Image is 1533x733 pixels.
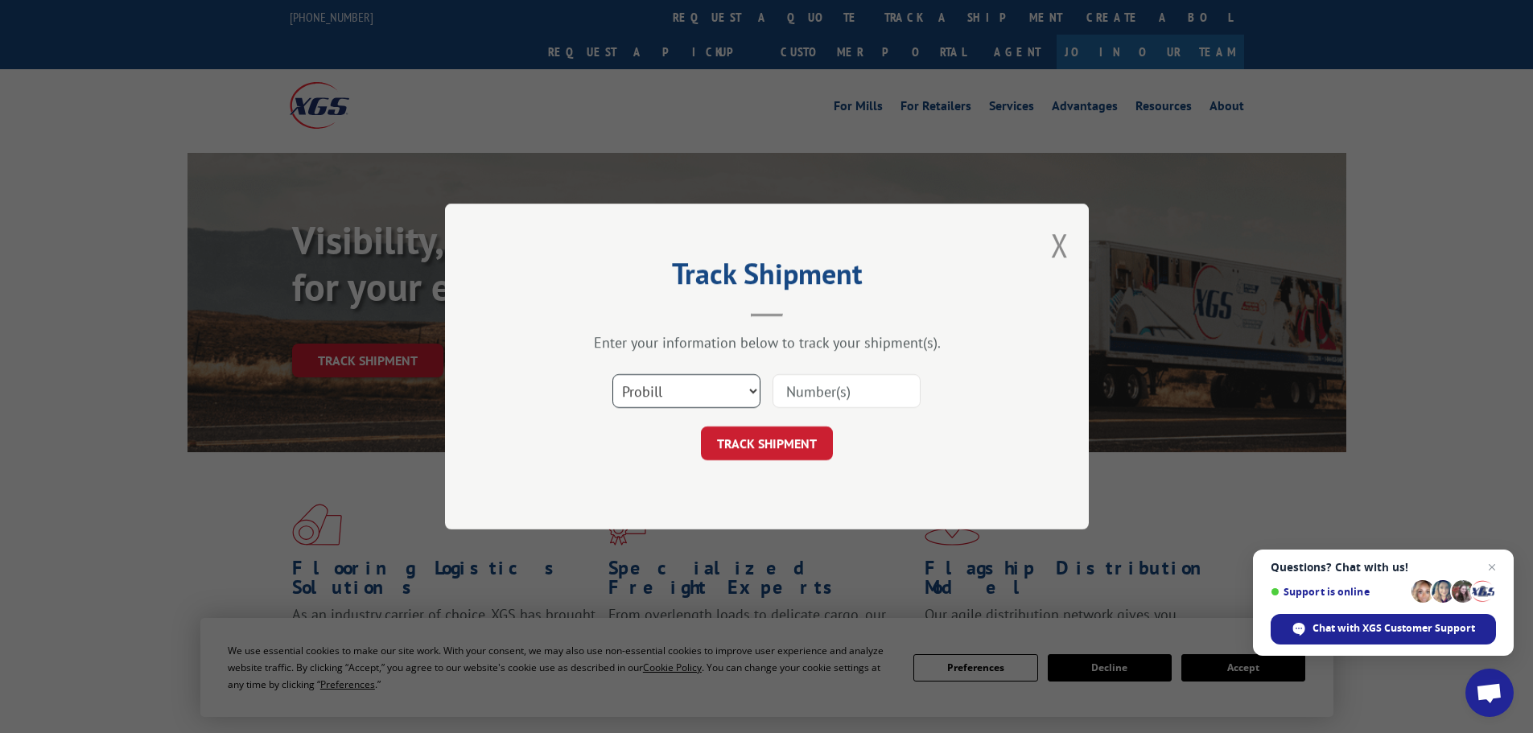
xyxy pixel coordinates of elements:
[1271,561,1496,574] span: Questions? Chat with us!
[1482,558,1502,577] span: Close chat
[1051,224,1069,266] button: Close modal
[1465,669,1514,717] div: Open chat
[1271,614,1496,644] div: Chat with XGS Customer Support
[525,262,1008,293] h2: Track Shipment
[1313,621,1475,636] span: Chat with XGS Customer Support
[1271,586,1406,598] span: Support is online
[773,374,921,408] input: Number(s)
[525,333,1008,352] div: Enter your information below to track your shipment(s).
[701,426,833,460] button: TRACK SHIPMENT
